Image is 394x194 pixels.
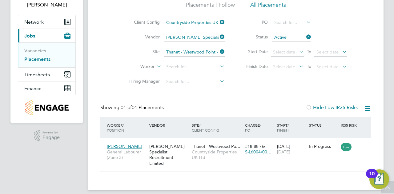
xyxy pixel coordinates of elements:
[306,105,358,111] label: Hide Low IR35 Risks
[148,120,190,131] div: Vendor
[107,144,142,149] span: [PERSON_NAME]
[18,1,76,9] span: Joshua James
[369,174,375,182] div: 10
[316,64,339,69] span: Select date
[18,100,76,115] a: Go to home page
[164,18,225,27] input: Search for...
[164,48,225,57] input: Search for...
[305,62,313,70] span: To
[240,64,268,69] label: Finish Date
[273,49,295,55] span: Select date
[18,42,75,67] div: Jobs
[192,144,240,149] span: Thanet - Westwood Po…
[107,123,124,133] span: / Position
[309,144,338,149] div: In Progress
[124,19,160,25] label: Client Config
[308,120,340,131] div: Status
[275,120,308,136] div: Start
[18,15,75,29] button: Network
[277,149,290,155] span: [DATE]
[316,49,339,55] span: Select date
[34,130,60,142] a: Powered byEngage
[341,143,352,151] span: Low
[24,19,44,25] span: Network
[245,123,261,133] span: / PO
[164,63,225,71] input: Search for...
[107,149,146,160] span: General Labourer (Zone 3)
[250,1,286,12] li: All Placements
[260,144,265,149] span: / hr
[273,64,295,69] span: Select date
[148,141,190,169] div: [PERSON_NAME] Specialist Recruitment Limited
[119,64,155,70] label: Worker
[186,1,235,12] li: Placements I Follow
[240,19,268,25] label: PO
[192,123,219,133] span: / Client Config
[105,140,371,145] a: [PERSON_NAME]General Labourer (Zone 3)[PERSON_NAME] Specialist Recruitment LimitedThanet - Westwo...
[24,72,50,77] span: Timesheets
[305,48,313,56] span: To
[369,169,389,189] button: Open Resource Center, 10 new notifications
[24,85,42,91] span: Finance
[24,48,46,53] a: Vacancies
[192,149,242,160] span: Countryside Properties UK Ltd
[243,120,275,136] div: Charge
[18,81,75,95] button: Finance
[121,105,164,111] span: 01 Placements
[18,29,75,42] button: Jobs
[277,123,289,133] span: / Finish
[18,68,75,81] button: Timesheets
[339,120,360,131] div: IR35 Risk
[25,100,68,115] img: countryside-properties-logo-retina.png
[24,33,35,39] span: Jobs
[124,34,160,40] label: Vendor
[240,34,268,40] label: Status
[272,18,311,27] input: Search for...
[164,33,225,42] input: Search for...
[24,56,50,62] a: Placements
[275,141,308,158] div: [DATE]
[272,33,311,42] input: Select one
[240,49,268,54] label: Start Date
[164,77,225,86] input: Search for...
[42,130,60,135] span: Powered by
[105,120,148,136] div: Worker
[124,49,160,54] label: Site
[100,105,165,111] div: Showing
[121,105,132,111] span: 01 of
[42,135,60,140] span: Engage
[190,120,243,136] div: Site
[245,149,271,155] span: S-L6004/00…
[245,144,259,149] span: £18.88
[124,78,160,84] label: Hiring Manager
